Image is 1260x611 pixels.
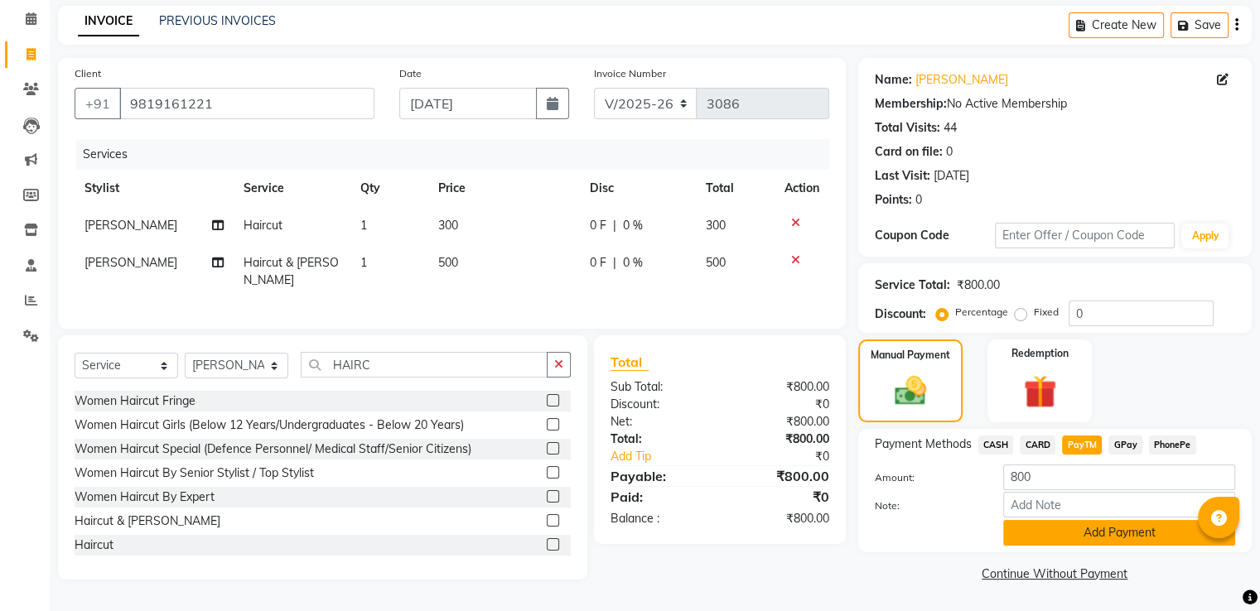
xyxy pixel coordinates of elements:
[995,223,1176,248] input: Enter Offer / Coupon Code
[944,119,957,137] div: 44
[75,66,101,81] label: Client
[875,227,995,244] div: Coupon Code
[696,170,775,207] th: Total
[875,435,972,453] span: Payment Methods
[1013,371,1067,412] img: _gift.svg
[119,88,374,119] input: Search by Name/Mobile/Email/Code
[720,413,842,431] div: ₹800.00
[740,448,841,465] div: ₹0
[978,435,1014,455] span: CASH
[590,217,606,234] span: 0 F
[580,170,696,207] th: Disc
[598,466,720,486] div: Payable:
[720,378,842,396] div: ₹800.00
[875,119,940,137] div: Total Visits:
[946,143,953,161] div: 0
[875,95,947,113] div: Membership:
[1011,346,1069,361] label: Redemption
[598,448,740,465] a: Add Tip
[613,254,616,272] span: |
[1069,12,1164,38] button: Create New
[875,71,912,89] div: Name:
[875,277,950,294] div: Service Total:
[611,354,649,371] span: Total
[623,254,643,272] span: 0 %
[428,170,580,207] th: Price
[438,255,458,270] span: 500
[915,71,1008,89] a: [PERSON_NAME]
[84,255,177,270] span: [PERSON_NAME]
[598,431,720,448] div: Total:
[598,510,720,527] div: Balance :
[955,305,1008,320] label: Percentage
[875,167,930,185] div: Last Visit:
[75,488,215,506] div: Women Haircut By Expert
[885,373,936,409] img: _cash.svg
[350,170,428,207] th: Qty
[75,392,196,410] div: Women Haircut Fringe
[875,191,912,209] div: Points:
[720,431,842,448] div: ₹800.00
[720,510,842,527] div: ₹800.00
[1020,435,1055,455] span: CARD
[75,464,314,482] div: Women Haircut By Senior Stylist / Top Stylist
[1062,435,1102,455] span: PayTM
[78,7,139,36] a: INVOICE
[720,466,842,486] div: ₹800.00
[75,170,234,207] th: Stylist
[1171,12,1229,38] button: Save
[244,255,339,287] span: Haircut & [PERSON_NAME]
[623,217,643,234] span: 0 %
[360,255,367,270] span: 1
[875,95,1235,113] div: No Active Membership
[84,218,177,233] span: [PERSON_NAME]
[1108,435,1142,455] span: GPay
[706,218,726,233] span: 300
[957,277,1000,294] div: ₹800.00
[862,470,991,485] label: Amount:
[1034,305,1059,320] label: Fixed
[301,352,548,378] input: Search or Scan
[915,191,922,209] div: 0
[862,498,991,513] label: Note:
[598,396,720,413] div: Discount:
[75,536,113,554] div: Haircut
[234,170,350,207] th: Service
[720,396,842,413] div: ₹0
[438,218,458,233] span: 300
[159,13,276,28] a: PREVIOUS INVOICES
[598,413,720,431] div: Net:
[1003,492,1235,517] input: Add Note
[1149,435,1196,455] span: PhonePe
[75,440,471,458] div: Women Haircut Special (Defence Personnel/ Medical Staff/Senior Citizens)
[399,66,422,81] label: Date
[244,218,282,233] span: Haircut
[706,255,726,270] span: 500
[1003,520,1235,546] button: Add Payment
[720,487,842,507] div: ₹0
[590,254,606,272] span: 0 F
[75,416,464,434] div: Women Haircut Girls (Below 12 Years/Undergraduates - Below 20 Years)
[594,66,666,81] label: Invoice Number
[613,217,616,234] span: |
[598,378,720,396] div: Sub Total:
[875,143,943,161] div: Card on file:
[1003,464,1235,490] input: Amount
[1181,224,1229,248] button: Apply
[75,88,121,119] button: +91
[934,167,969,185] div: [DATE]
[875,305,926,323] div: Discount:
[862,565,1248,583] a: Continue Without Payment
[775,170,829,207] th: Action
[871,348,950,363] label: Manual Payment
[598,487,720,507] div: Paid:
[76,139,842,170] div: Services
[360,218,367,233] span: 1
[75,512,220,530] div: Haircut & [PERSON_NAME]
